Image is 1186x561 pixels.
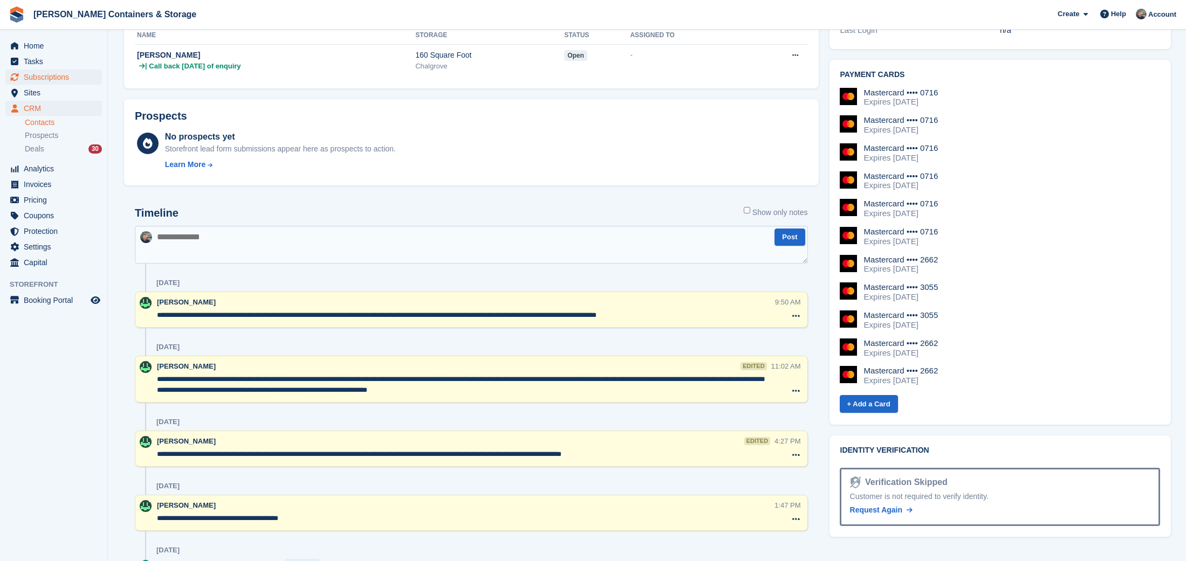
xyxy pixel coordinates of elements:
[88,144,102,154] div: 30
[140,231,152,243] img: Adam Greenhalgh
[840,395,898,413] a: + Add a Card
[850,476,861,488] img: Identity Verification Ready
[840,171,857,189] img: Mastercard Logo
[5,70,102,85] a: menu
[24,192,88,207] span: Pricing
[415,27,564,44] th: Storage
[850,504,913,516] a: Request Again
[864,115,938,125] div: Mastercard •••• 0716
[135,110,187,122] h2: Prospects
[840,366,857,383] img: Mastercard Logo
[89,294,102,307] a: Preview store
[25,117,102,128] a: Contacts
[157,362,216,370] span: [PERSON_NAME]
[140,436,152,448] img: Arjun Preetham
[864,199,938,209] div: Mastercard •••• 0716
[24,161,88,176] span: Analytics
[850,491,1150,502] div: Customer is not required to verify identity.
[24,85,88,100] span: Sites
[5,54,102,69] a: menu
[840,338,857,356] img: Mastercard Logo
[24,224,88,239] span: Protection
[864,282,938,292] div: Mastercard •••• 3055
[840,143,857,161] img: Mastercard Logo
[145,61,147,72] span: |
[135,27,415,44] th: Name
[774,436,800,446] div: 4:27 PM
[24,255,88,270] span: Capital
[864,143,938,153] div: Mastercard •••• 0716
[165,143,396,155] div: Storefront lead form submissions appear here as prospects to action.
[840,115,857,133] img: Mastercard Logo
[864,171,938,181] div: Mastercard •••• 0716
[744,207,750,213] input: Show only notes
[744,207,808,218] label: Show only notes
[157,501,216,509] span: [PERSON_NAME]
[864,97,938,107] div: Expires [DATE]
[156,482,180,490] div: [DATE]
[24,177,88,192] span: Invoices
[140,361,152,373] img: Arjun Preetham
[5,85,102,100] a: menu
[774,500,800,510] div: 1:47 PM
[5,224,102,239] a: menu
[5,255,102,270] a: menu
[771,361,801,371] div: 11:02 AM
[1136,9,1147,19] img: Adam Greenhalgh
[864,348,938,358] div: Expires [DATE]
[1000,24,1160,37] div: n/a
[564,27,630,44] th: Status
[165,159,396,170] a: Learn More
[156,546,180,555] div: [DATE]
[630,27,748,44] th: Assigned to
[5,161,102,176] a: menu
[25,130,102,141] a: Prospects
[24,208,88,223] span: Coupons
[864,237,938,246] div: Expires [DATE]
[630,50,748,60] div: -
[864,310,938,320] div: Mastercard •••• 3055
[5,38,102,53] a: menu
[864,320,938,330] div: Expires [DATE]
[840,227,857,244] img: Mastercard Logo
[165,159,205,170] div: Learn More
[24,38,88,53] span: Home
[140,500,152,512] img: Arjun Preetham
[864,292,938,302] div: Expires [DATE]
[135,207,179,219] h2: Timeline
[864,227,938,237] div: Mastercard •••• 0716
[157,437,216,445] span: [PERSON_NAME]
[24,101,88,116] span: CRM
[864,181,938,190] div: Expires [DATE]
[1058,9,1079,19] span: Create
[156,418,180,426] div: [DATE]
[137,50,415,61] div: [PERSON_NAME]
[24,70,88,85] span: Subscriptions
[9,6,25,23] img: stora-icon-8386f47178a22dfd0bd8f6a31ec36ba5ce8667c1dd55bd0f319d3a0aa187defe.svg
[864,366,938,376] div: Mastercard •••• 2662
[864,209,938,218] div: Expires [DATE]
[840,255,857,272] img: Mastercard Logo
[24,54,88,69] span: Tasks
[5,239,102,254] a: menu
[156,279,180,287] div: [DATE]
[861,476,948,489] div: Verification Skipped
[25,130,58,141] span: Prospects
[864,88,938,98] div: Mastercard •••• 0716
[840,24,1000,37] div: Last Login
[744,437,770,445] div: edited
[5,192,102,207] a: menu
[24,293,88,308] span: Booking Portal
[840,446,1160,455] h2: Identity verification
[840,199,857,216] img: Mastercard Logo
[5,293,102,308] a: menu
[864,338,938,348] div: Mastercard •••• 2662
[775,297,801,307] div: 9:50 AM
[864,153,938,163] div: Expires [DATE]
[140,297,152,309] img: Arjun Preetham
[840,71,1160,79] h2: Payment cards
[1148,9,1176,20] span: Account
[850,505,903,514] span: Request Again
[741,362,766,370] div: edited
[5,101,102,116] a: menu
